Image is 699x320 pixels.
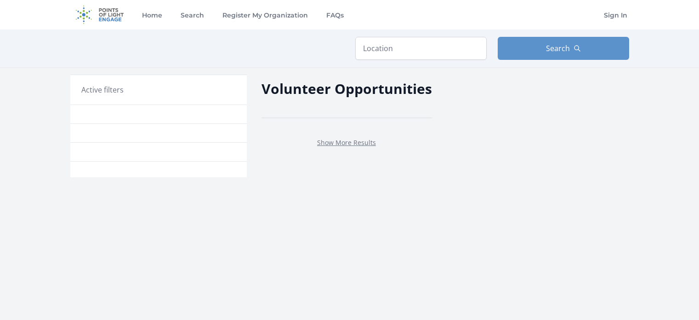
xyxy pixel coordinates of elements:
h3: Active filters [81,84,124,95]
input: Location [355,37,487,60]
span: Search [546,43,570,54]
h2: Volunteer Opportunities [261,78,432,99]
a: Show More Results [317,138,376,147]
button: Search [498,37,629,60]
